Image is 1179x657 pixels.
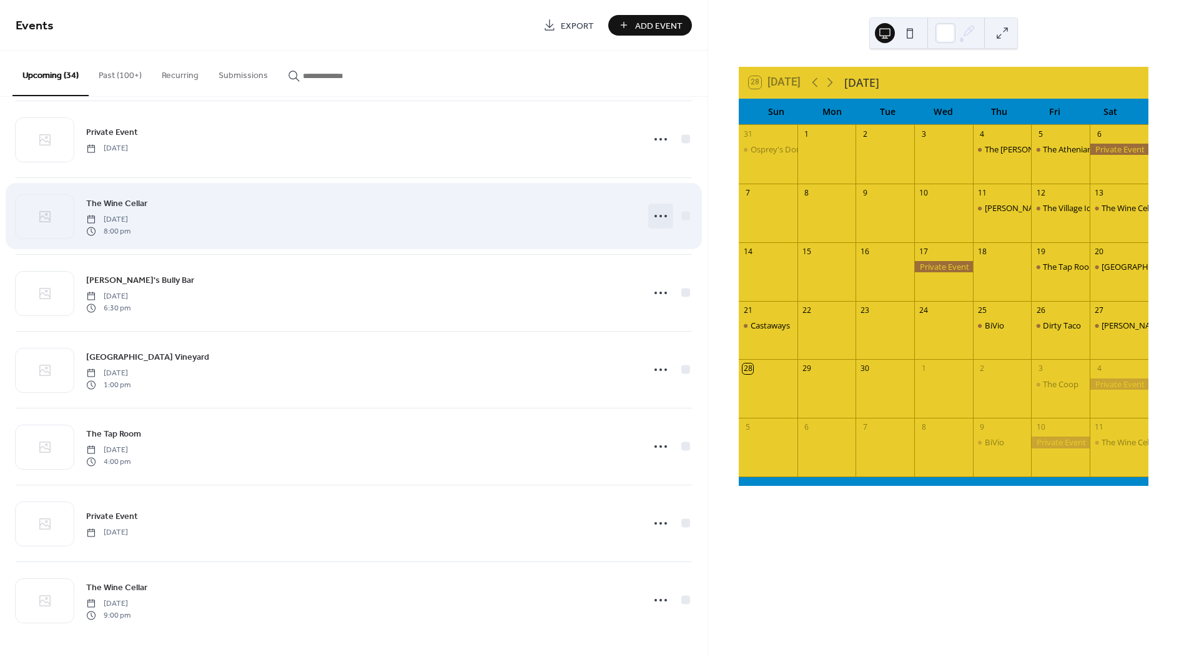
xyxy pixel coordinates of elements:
[919,187,929,198] div: 10
[608,15,692,36] button: Add Event
[1090,378,1148,390] div: Private Event
[860,99,915,124] div: Tue
[742,246,753,257] div: 14
[86,197,147,210] span: The Wine Cellar
[860,422,871,433] div: 7
[86,302,131,314] span: 6:30 pm
[86,350,209,364] a: [GEOGRAPHIC_DATA] Vineyard
[86,379,131,390] span: 1:00 pm
[1031,320,1090,331] div: Dirty Taco
[919,305,929,315] div: 24
[801,363,812,374] div: 29
[751,144,822,155] div: Osprey's Dominion
[977,422,987,433] div: 9
[801,246,812,257] div: 15
[985,320,1004,331] div: BiVio
[86,125,138,139] a: Private Event
[86,509,138,523] a: Private Event
[860,305,871,315] div: 23
[977,363,987,374] div: 2
[973,202,1032,214] div: Danford's
[86,610,131,621] span: 9:00 pm
[985,202,1048,214] div: [PERSON_NAME]
[1094,129,1105,139] div: 6
[742,363,753,374] div: 28
[1043,144,1092,155] div: The Athenian
[86,427,141,441] a: The Tap Room
[1102,202,1158,214] div: The Wine Cellar
[635,19,683,32] span: Add Event
[973,437,1032,448] div: BiVio
[86,273,194,287] a: [PERSON_NAME]'s Bully Bar
[914,261,973,272] div: Private Event
[1094,246,1105,257] div: 20
[86,196,147,210] a: The Wine Cellar
[1031,437,1090,448] div: Private Event
[1031,144,1090,155] div: The Athenian
[1094,363,1105,374] div: 4
[86,291,131,302] span: [DATE]
[1035,187,1046,198] div: 12
[561,19,594,32] span: Export
[209,51,278,95] button: Submissions
[86,143,128,154] span: [DATE]
[86,527,128,538] span: [DATE]
[1035,246,1046,257] div: 19
[86,214,131,225] span: [DATE]
[86,510,138,523] span: Private Event
[1090,261,1148,272] div: Baiting Hollow Farm Vineyard
[1090,202,1148,214] div: The Wine Cellar
[1043,261,1097,272] div: The Tap Room
[919,363,929,374] div: 1
[1094,422,1105,433] div: 11
[977,246,987,257] div: 18
[739,320,797,331] div: Castaways
[742,129,753,139] div: 31
[919,129,929,139] div: 3
[86,581,147,595] span: The Wine Cellar
[977,305,987,315] div: 25
[749,99,804,124] div: Sun
[860,246,871,257] div: 16
[86,456,131,467] span: 4:00 pm
[1035,363,1046,374] div: 3
[742,422,753,433] div: 5
[977,129,987,139] div: 4
[1090,144,1148,155] div: Private Event
[1043,202,1102,214] div: The Village Idiot
[86,428,141,441] span: The Tap Room
[804,99,860,124] div: Mon
[1043,378,1078,390] div: The Coop
[973,320,1032,331] div: BiVio
[1094,187,1105,198] div: 13
[801,187,812,198] div: 8
[801,422,812,433] div: 6
[89,51,152,95] button: Past (100+)
[1031,378,1090,390] div: The Coop
[1043,320,1081,331] div: Dirty Taco
[534,15,603,36] a: Export
[86,274,194,287] span: [PERSON_NAME]'s Bully Bar
[1035,129,1046,139] div: 5
[742,305,753,315] div: 21
[16,14,54,38] span: Events
[86,126,138,139] span: Private Event
[739,144,797,155] div: Osprey's Dominion
[977,187,987,198] div: 11
[860,129,871,139] div: 2
[1094,305,1105,315] div: 27
[12,51,89,96] button: Upcoming (34)
[919,422,929,433] div: 8
[86,580,147,595] a: The Wine Cellar
[985,144,1063,155] div: The [PERSON_NAME]
[844,74,879,91] div: [DATE]
[86,445,131,456] span: [DATE]
[742,187,753,198] div: 7
[86,351,209,364] span: [GEOGRAPHIC_DATA] Vineyard
[1083,99,1138,124] div: Sat
[985,437,1004,448] div: BiVio
[1090,320,1148,331] div: Teddy's Bully Bar
[919,246,929,257] div: 17
[1027,99,1083,124] div: Fri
